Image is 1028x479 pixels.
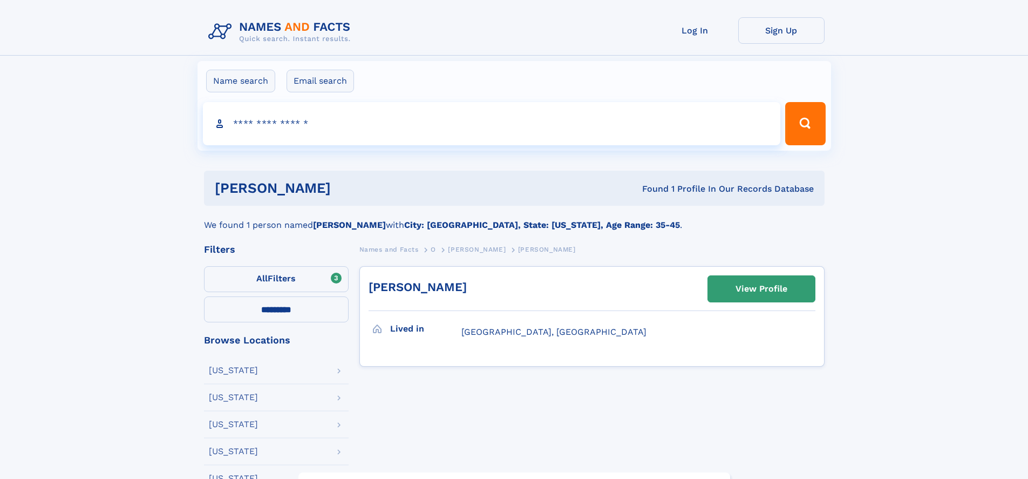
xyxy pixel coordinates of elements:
[204,206,825,232] div: We found 1 person named with .
[736,276,787,301] div: View Profile
[313,220,386,230] b: [PERSON_NAME]
[287,70,354,92] label: Email search
[708,276,815,302] a: View Profile
[209,393,258,402] div: [US_STATE]
[209,366,258,375] div: [US_STATE]
[448,246,506,253] span: [PERSON_NAME]
[206,70,275,92] label: Name search
[518,246,576,253] span: [PERSON_NAME]
[204,335,349,345] div: Browse Locations
[256,273,268,284] span: All
[461,327,646,337] span: [GEOGRAPHIC_DATA], [GEOGRAPHIC_DATA]
[738,17,825,44] a: Sign Up
[203,102,781,145] input: search input
[204,266,349,292] label: Filters
[486,183,814,195] div: Found 1 Profile In Our Records Database
[404,220,680,230] b: City: [GEOGRAPHIC_DATA], State: [US_STATE], Age Range: 35-45
[448,242,506,256] a: [PERSON_NAME]
[204,245,349,254] div: Filters
[369,280,467,294] a: [PERSON_NAME]
[785,102,825,145] button: Search Button
[431,242,436,256] a: O
[215,181,487,195] h1: [PERSON_NAME]
[652,17,738,44] a: Log In
[204,17,359,46] img: Logo Names and Facts
[209,420,258,429] div: [US_STATE]
[390,320,461,338] h3: Lived in
[359,242,419,256] a: Names and Facts
[209,447,258,456] div: [US_STATE]
[431,246,436,253] span: O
